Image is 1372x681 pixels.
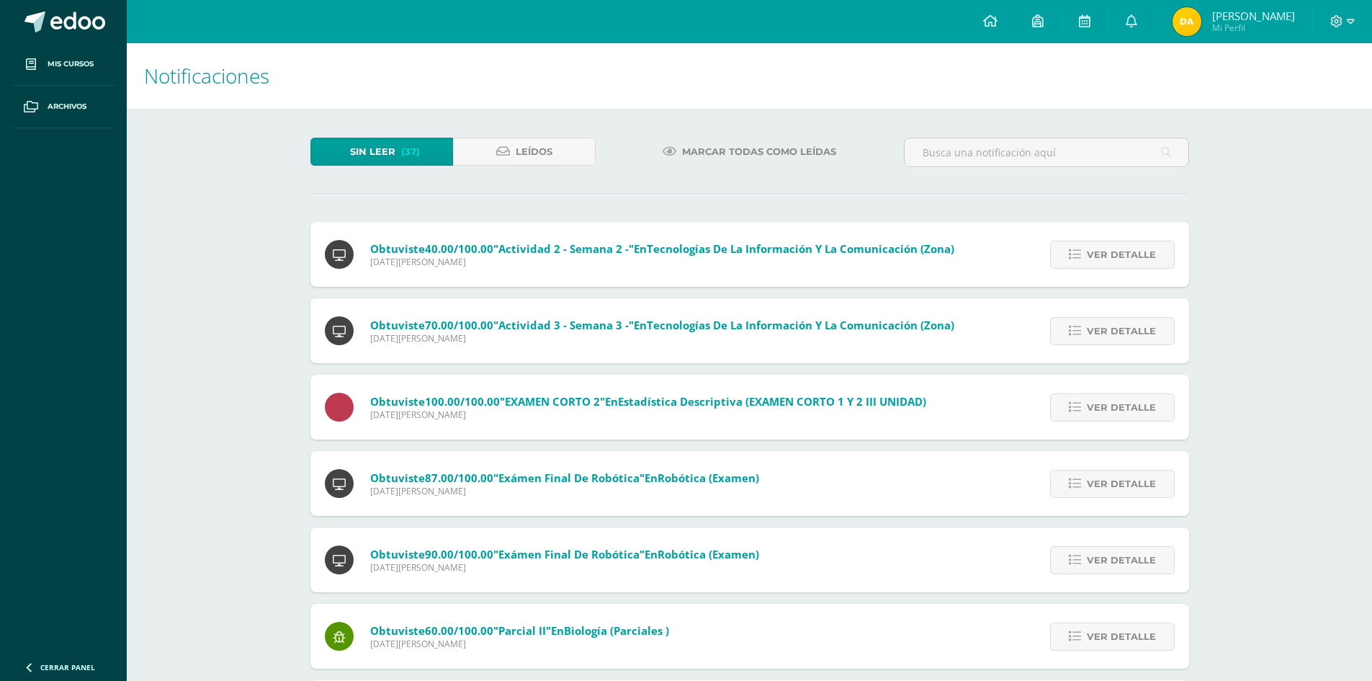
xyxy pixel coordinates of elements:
[12,43,115,86] a: Mis cursos
[350,138,395,165] span: Sin leer
[12,86,115,128] a: Archivos
[425,471,493,485] span: 87.00/100.00
[493,547,645,561] span: "Exámen final de Robótica"
[425,623,493,638] span: 60.00/100.00
[1087,547,1156,574] span: Ver detalle
[370,241,954,256] span: Obtuviste en
[370,332,954,344] span: [DATE][PERSON_NAME]
[425,241,493,256] span: 40.00/100.00
[310,138,453,166] a: Sin leer(37)
[645,138,854,166] a: Marcar todas como leídas
[370,561,759,574] span: [DATE][PERSON_NAME]
[1173,7,1201,36] img: 21903f2d122677bca6dc3e12486c952d.png
[618,394,926,409] span: Estadística Descriptiva (EXAMEN CORTO 1 Y 2 III UNIDAD)
[370,485,759,497] span: [DATE][PERSON_NAME]
[48,101,86,112] span: Archivos
[425,547,493,561] span: 90.00/100.00
[401,138,420,165] span: (37)
[370,409,926,421] span: [DATE][PERSON_NAME]
[1212,9,1295,23] span: [PERSON_NAME]
[682,138,836,165] span: Marcar todas como leídas
[647,241,954,256] span: Tecnologías de la Información y la Comunicación (Zona)
[48,58,94,70] span: Mis cursos
[1087,623,1156,650] span: Ver detalle
[516,138,552,165] span: Leídos
[493,318,634,332] span: "Actividad 3 - Semana 3 -"
[425,394,500,409] span: 100.00/100.00
[647,318,954,332] span: Tecnologías de la Información y la Comunicación (Zona)
[40,662,95,672] span: Cerrar panel
[1087,471,1156,497] span: Ver detalle
[370,638,669,650] span: [DATE][PERSON_NAME]
[370,394,926,409] span: Obtuviste en
[370,547,759,561] span: Obtuviste en
[453,138,596,166] a: Leídos
[1212,22,1295,34] span: Mi Perfil
[370,256,954,268] span: [DATE][PERSON_NAME]
[1087,241,1156,268] span: Ver detalle
[425,318,493,332] span: 70.00/100.00
[905,138,1188,166] input: Busca una notificación aquí
[370,318,954,332] span: Obtuviste en
[658,471,759,485] span: Robótica (Examen)
[370,471,759,485] span: Obtuviste en
[500,394,605,409] span: "EXAMEN CORTO 2"
[144,62,269,89] span: Notificaciones
[493,471,645,485] span: "Exámen final de Robótica"
[493,623,551,638] span: "Parcial II"
[1087,318,1156,344] span: Ver detalle
[658,547,759,561] span: Robótica (Examen)
[564,623,669,638] span: Biología (Parciales )
[493,241,634,256] span: "Actividad 2 - Semana 2 -"
[1087,394,1156,421] span: Ver detalle
[370,623,669,638] span: Obtuviste en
